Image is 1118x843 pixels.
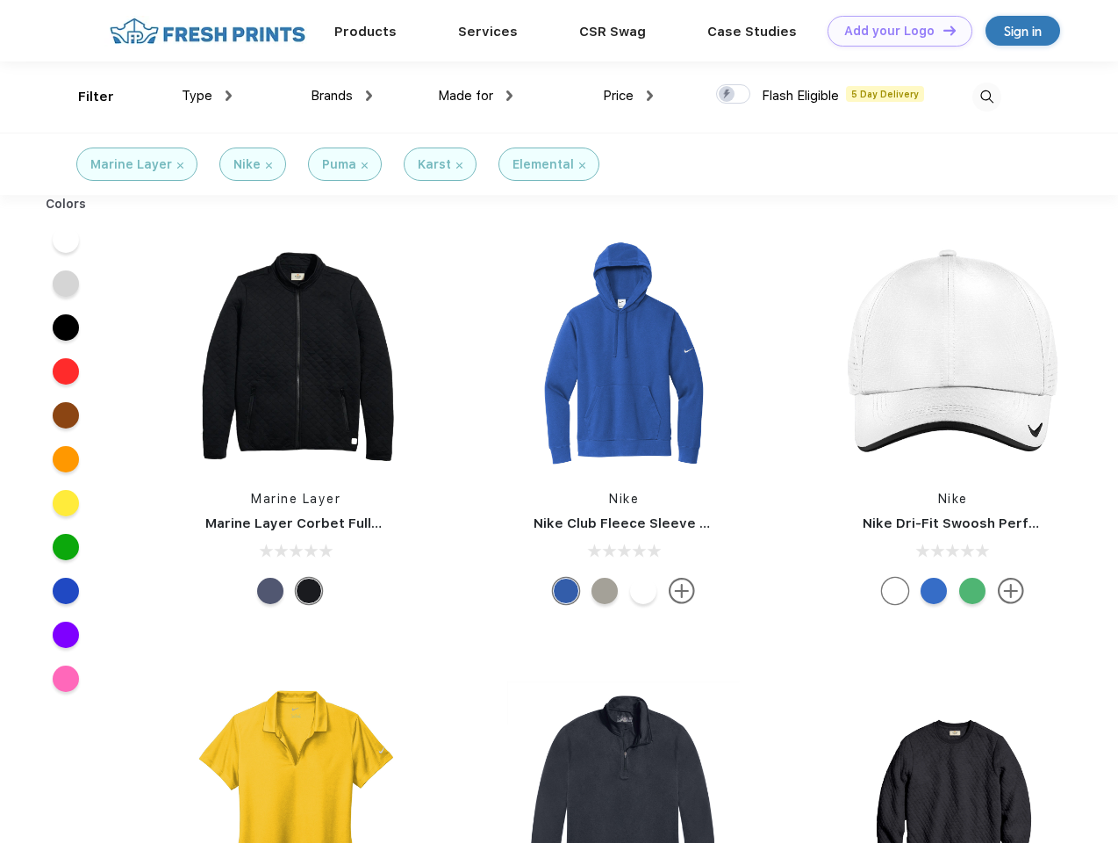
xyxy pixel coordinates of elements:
[844,24,935,39] div: Add your Logo
[534,515,863,531] a: Nike Club Fleece Sleeve Swoosh Pullover Hoodie
[257,578,283,604] div: Navy
[266,162,272,169] img: filter_cancel.svg
[205,515,448,531] a: Marine Layer Corbet Full-Zip Jacket
[863,515,1105,531] a: Nike Dri-Fit Swoosh Perforated Cap
[456,162,462,169] img: filter_cancel.svg
[921,578,947,604] div: Blue Sapphire
[177,162,183,169] img: filter_cancel.svg
[762,88,839,104] span: Flash Eligible
[90,155,172,174] div: Marine Layer
[836,239,1070,472] img: func=resize&h=266
[1004,21,1042,41] div: Sign in
[296,578,322,604] div: Black
[938,492,968,506] a: Nike
[998,578,1024,604] img: more.svg
[32,195,100,213] div: Colors
[418,155,451,174] div: Karst
[182,88,212,104] span: Type
[669,578,695,604] img: more.svg
[512,155,574,174] div: Elemental
[647,90,653,101] img: dropdown.png
[458,24,518,40] a: Services
[251,492,340,506] a: Marine Layer
[233,155,261,174] div: Nike
[311,88,353,104] span: Brands
[591,578,618,604] div: Dark Grey Heather
[438,88,493,104] span: Made for
[179,239,412,472] img: func=resize&h=266
[322,155,356,174] div: Puma
[959,578,985,604] div: Lucky Green
[579,162,585,169] img: filter_cancel.svg
[362,162,368,169] img: filter_cancel.svg
[985,16,1060,46] a: Sign in
[104,16,311,47] img: fo%20logo%202.webp
[579,24,646,40] a: CSR Swag
[609,492,639,506] a: Nike
[603,88,634,104] span: Price
[226,90,232,101] img: dropdown.png
[506,90,512,101] img: dropdown.png
[507,239,741,472] img: func=resize&h=266
[366,90,372,101] img: dropdown.png
[943,25,956,35] img: DT
[630,578,656,604] div: White
[78,87,114,107] div: Filter
[846,86,924,102] span: 5 Day Delivery
[334,24,397,40] a: Products
[553,578,579,604] div: Game Royal
[882,578,908,604] div: White
[972,83,1001,112] img: desktop_search.svg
